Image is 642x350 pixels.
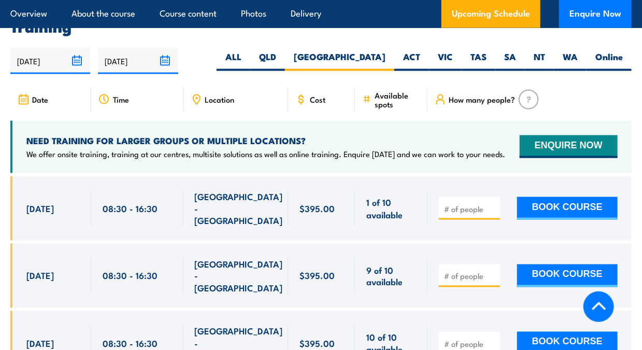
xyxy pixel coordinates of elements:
[10,48,90,74] input: From date
[26,135,505,146] h4: NEED TRAINING FOR LARGER GROUPS OR MULTIPLE LOCATIONS?
[366,264,416,288] span: 9 of 10 available
[445,271,496,282] input: # of people
[394,51,429,71] label: ACT
[10,6,632,33] h2: UPCOMING SCHEDULE FOR - "Inspect and test fire blankets and fire extinguishers Training"
[26,338,54,349] span: [DATE]
[375,91,420,108] span: Available spots
[285,51,394,71] label: [GEOGRAPHIC_DATA]
[517,197,618,220] button: BOOK COURSE
[495,51,525,71] label: SA
[429,51,462,71] label: VIC
[103,202,158,214] span: 08:30 - 16:30
[98,48,178,74] input: To date
[462,51,495,71] label: TAS
[299,270,335,282] span: $395.00
[103,338,158,349] span: 08:30 - 16:30
[26,149,505,159] p: We offer onsite training, training at our centres, multisite solutions as well as online training...
[103,270,158,282] span: 08:30 - 16:30
[366,196,416,220] span: 1 of 10 available
[195,258,283,294] span: [GEOGRAPHIC_DATA] - [GEOGRAPHIC_DATA]
[217,51,250,71] label: ALL
[26,270,54,282] span: [DATE]
[445,339,496,349] input: # of people
[113,95,129,104] span: Time
[205,95,235,104] span: Location
[587,51,632,71] label: Online
[299,338,335,349] span: $395.00
[32,95,48,104] span: Date
[520,135,618,158] button: ENQUIRE NOW
[310,95,325,104] span: Cost
[449,95,516,104] span: How many people?
[554,51,587,71] label: WA
[26,202,54,214] span: [DATE]
[195,190,283,227] span: [GEOGRAPHIC_DATA] - [GEOGRAPHIC_DATA]
[445,204,496,214] input: # of people
[250,51,285,71] label: QLD
[517,264,618,287] button: BOOK COURSE
[525,51,554,71] label: NT
[299,202,335,214] span: $395.00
